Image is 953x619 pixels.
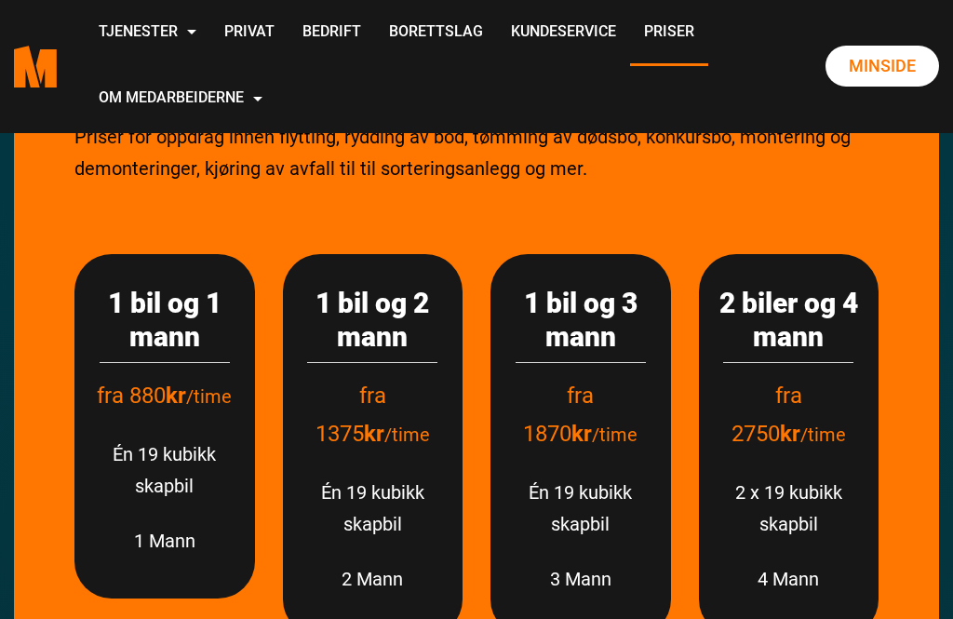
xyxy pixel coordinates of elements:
[571,421,592,447] strong: kr
[800,424,846,446] span: /time
[93,438,236,502] p: Én 19 kubikk skapbil
[302,563,445,595] p: 2 Mann
[186,385,232,408] span: /time
[592,424,638,446] span: /time
[97,383,186,409] span: fra 880
[302,477,445,540] p: Én 19 kubikk skapbil
[732,383,802,447] span: fra 2750
[509,287,652,354] h3: 1 bil og 3 mann
[384,424,430,446] span: /time
[509,563,652,595] p: 3 Mann
[718,287,861,354] h3: 2 biler og 4 mann
[93,287,236,354] h3: 1 bil og 1 mann
[302,287,445,354] h3: 1 bil og 2 mann
[718,563,861,595] p: 4 Mann
[166,383,186,409] strong: kr
[14,32,57,101] a: Medarbeiderne start page
[825,46,939,87] a: Minside
[523,383,594,447] span: fra 1870
[718,477,861,540] p: 2 x 19 kubikk skapbil
[364,421,384,447] strong: kr
[93,525,236,557] p: 1 Mann
[509,477,652,540] p: Én 19 kubikk skapbil
[780,421,800,447] strong: kr
[85,66,276,132] a: Om Medarbeiderne
[315,383,386,447] span: fra 1375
